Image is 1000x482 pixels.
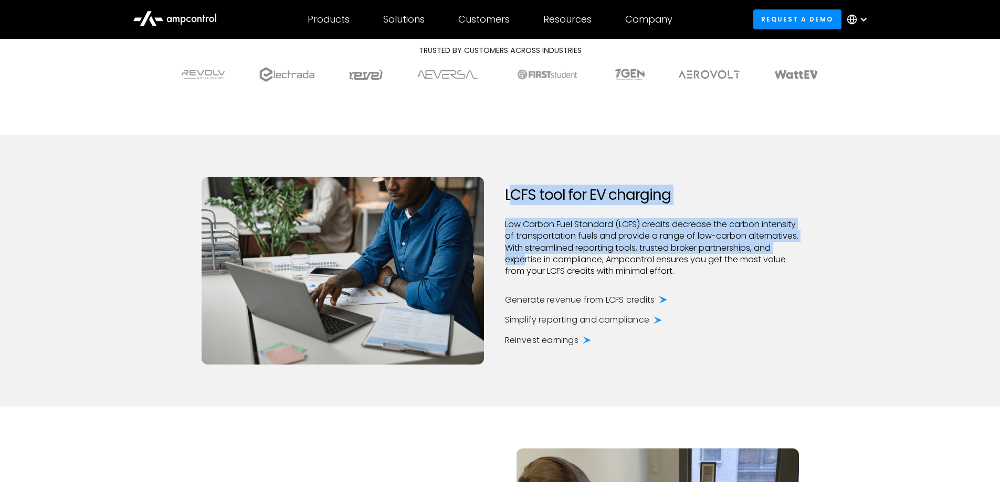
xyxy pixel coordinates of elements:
[625,14,672,25] div: Company
[259,67,314,82] img: electrada logo
[458,14,510,25] div: Customers
[774,70,818,79] img: WattEV logo
[383,14,425,25] div: Solutions
[543,14,592,25] div: Resources
[505,335,578,346] div: Reinvest earnings
[505,186,799,204] h2: LCFS tool for EV charging
[753,9,841,29] a: Request a demo
[308,14,350,25] div: Products
[505,294,655,306] div: Generate revenue from LCFS credits
[678,70,741,79] img: Aerovolt Logo
[505,219,799,277] p: Low Carbon Fuel Standard (LCFS) credits decrease the carbon intensity of transportation fuels and...
[505,314,650,326] div: Simplify reporting and compliance
[133,45,868,56] div: Trusted by customers across industries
